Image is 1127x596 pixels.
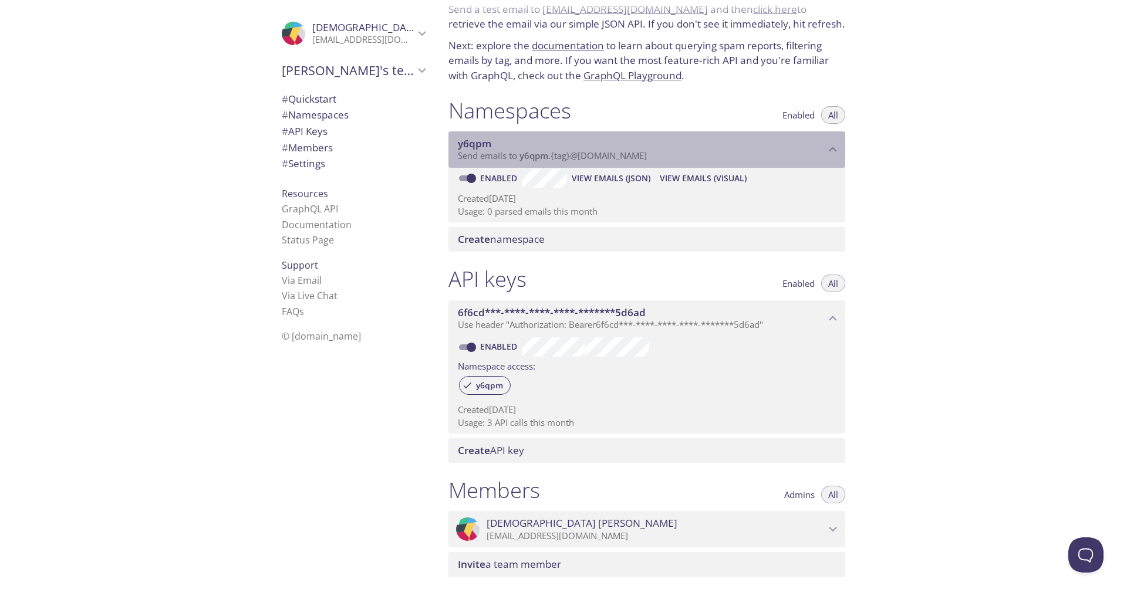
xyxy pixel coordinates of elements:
span: Settings [282,157,325,170]
div: Quickstart [272,91,434,107]
span: Namespaces [282,108,349,121]
div: Members [272,140,434,156]
p: Created [DATE] [458,192,836,205]
div: Muhammad Ahmad [272,14,434,53]
h1: Namespaces [448,97,571,124]
span: View Emails (JSON) [572,171,650,185]
p: Usage: 0 parsed emails this month [458,205,836,218]
span: [DEMOGRAPHIC_DATA] [PERSON_NAME] [312,21,503,34]
button: Enabled [775,275,822,292]
button: View Emails (JSON) [567,169,655,188]
span: # [282,141,288,154]
div: y6qpm [459,376,511,395]
div: Create namespace [448,227,845,252]
iframe: Help Scout Beacon - Open [1068,537,1104,573]
h1: Members [448,477,540,503]
span: # [282,108,288,121]
a: Enabled [478,341,522,352]
button: Enabled [775,106,822,124]
span: Create [458,232,490,246]
a: Via Email [282,274,322,287]
a: Status Page [282,233,334,246]
span: © [DOMAIN_NAME] [282,330,361,343]
div: Invite a team member [448,552,845,577]
span: # [282,92,288,106]
span: y6qpm [519,150,548,161]
div: y6qpm namespace [448,131,845,168]
div: Namespaces [272,107,434,123]
label: Namespace access: [458,357,535,374]
p: Usage: 3 API calls this month [458,416,836,429]
span: API key [458,443,524,457]
span: API Keys [282,124,328,138]
span: Quickstart [282,92,336,106]
span: namespace [458,232,545,246]
a: GraphQL Playground [583,69,681,82]
a: FAQ [282,305,304,318]
h1: API keys [448,266,527,292]
button: All [821,486,845,503]
div: Muhammad's team [272,55,434,86]
p: Created [DATE] [458,404,836,416]
a: Enabled [478,172,522,184]
button: Admins [777,486,822,503]
a: documentation [532,39,604,52]
p: [EMAIL_ADDRESS][DOMAIN_NAME] [312,34,414,46]
span: Create [458,443,490,457]
span: a team member [458,557,561,571]
a: GraphQL API [282,202,338,215]
span: Resources [282,187,328,200]
span: s [299,305,304,318]
span: y6qpm [469,380,510,391]
div: Team Settings [272,155,434,172]
div: Create API Key [448,438,845,463]
span: [DEMOGRAPHIC_DATA] [PERSON_NAME] [487,517,677,530]
button: All [821,275,845,292]
span: [PERSON_NAME]'s team [282,62,414,79]
span: # [282,157,288,170]
span: View Emails (Visual) [660,171,747,185]
span: Support [282,259,318,272]
span: Members [282,141,333,154]
div: Muhammad Ahmad [448,511,845,547]
p: [EMAIL_ADDRESS][DOMAIN_NAME] [487,530,825,542]
span: # [282,124,288,138]
span: Send emails to . {tag} @[DOMAIN_NAME] [458,150,647,161]
span: y6qpm [458,137,491,150]
button: View Emails (Visual) [655,169,751,188]
a: Via Live Chat [282,289,338,302]
p: Next: explore the to learn about querying spam reports, filtering emails by tag, and more. If you... [448,38,845,83]
span: Invite [458,557,485,571]
button: All [821,106,845,124]
div: API Keys [272,123,434,140]
a: Documentation [282,218,352,231]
